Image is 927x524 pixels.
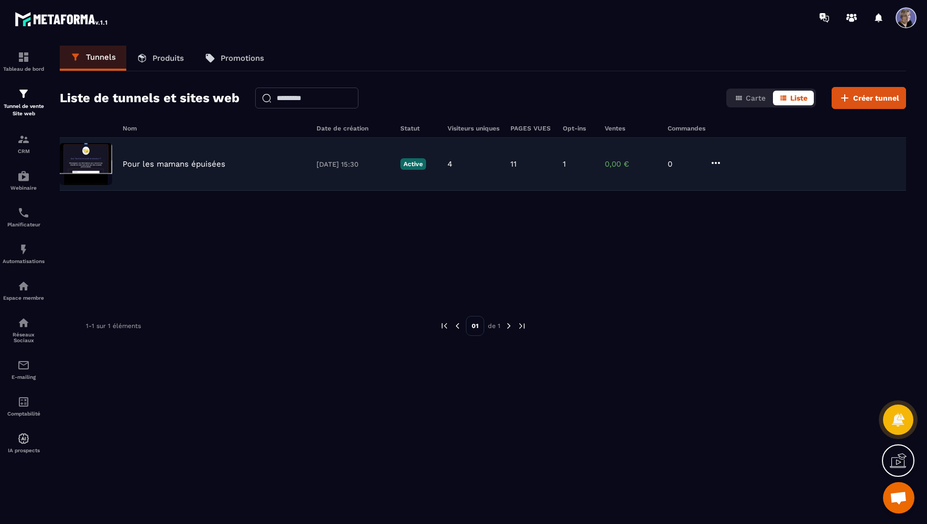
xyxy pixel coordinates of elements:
img: automations [17,243,30,256]
img: next [504,321,514,331]
h6: Ventes [605,125,657,132]
img: automations [17,432,30,445]
a: formationformationCRM [3,125,45,162]
img: next [517,321,527,331]
a: Promotions [194,46,275,71]
a: formationformationTunnel de vente Site web [3,80,45,125]
button: Liste [773,91,814,105]
a: Produits [126,46,194,71]
span: Créer tunnel [853,93,899,103]
h6: PAGES VUES [510,125,552,132]
p: 1-1 sur 1 éléments [86,322,141,330]
p: IA prospects [3,447,45,453]
img: automations [17,280,30,292]
p: 01 [466,316,484,336]
a: schedulerschedulerPlanificateur [3,199,45,235]
a: Ouvrir le chat [883,482,914,514]
h6: Nom [123,125,306,132]
h2: Liste de tunnels et sites web [60,88,239,108]
img: image [60,143,112,185]
a: automationsautomationsWebinaire [3,162,45,199]
p: Tableau de bord [3,66,45,72]
p: Automatisations [3,258,45,264]
p: CRM [3,148,45,154]
p: Réseaux Sociaux [3,332,45,343]
h6: Visiteurs uniques [448,125,500,132]
p: Produits [152,53,184,63]
img: logo [15,9,109,28]
a: automationsautomationsEspace membre [3,272,45,309]
p: Tunnels [86,52,116,62]
p: E-mailing [3,374,45,380]
button: Créer tunnel [832,87,906,109]
a: accountantaccountantComptabilité [3,388,45,424]
span: Carte [746,94,766,102]
a: Tunnels [60,46,126,71]
h6: Date de création [317,125,390,132]
p: Promotions [221,53,264,63]
p: Webinaire [3,185,45,191]
img: email [17,359,30,372]
p: 0 [668,159,699,169]
img: prev [453,321,462,331]
img: formation [17,133,30,146]
a: formationformationTableau de bord [3,43,45,80]
h6: Commandes [668,125,705,132]
p: 4 [448,159,452,169]
p: Espace membre [3,295,45,301]
button: Carte [728,91,772,105]
p: Active [400,158,426,170]
h6: Statut [400,125,437,132]
p: Comptabilité [3,411,45,417]
a: social-networksocial-networkRéseaux Sociaux [3,309,45,351]
span: Liste [790,94,808,102]
p: [DATE] 15:30 [317,160,390,168]
img: formation [17,51,30,63]
img: scheduler [17,206,30,219]
img: formation [17,88,30,100]
p: Pour les mamans épuisées [123,159,225,169]
h6: Opt-ins [563,125,594,132]
img: prev [440,321,449,331]
a: emailemailE-mailing [3,351,45,388]
p: Tunnel de vente Site web [3,103,45,117]
p: Planificateur [3,222,45,227]
p: de 1 [488,322,500,330]
p: 1 [563,159,566,169]
img: automations [17,170,30,182]
a: automationsautomationsAutomatisations [3,235,45,272]
p: 11 [510,159,517,169]
p: 0,00 € [605,159,657,169]
img: social-network [17,316,30,329]
img: accountant [17,396,30,408]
